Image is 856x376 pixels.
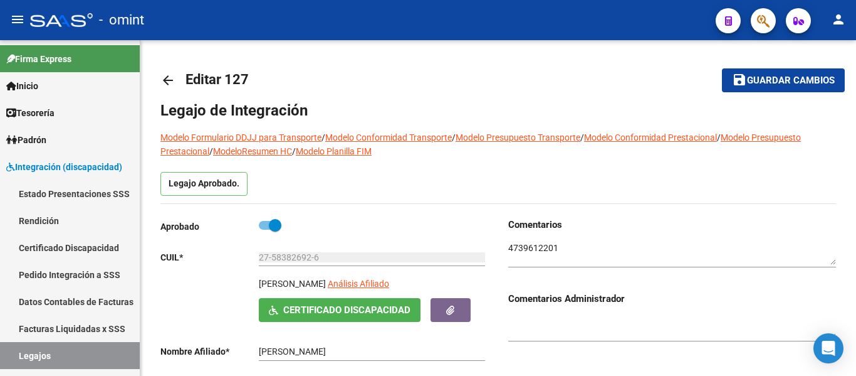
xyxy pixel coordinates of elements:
[456,132,580,142] a: Modelo Presupuesto Transporte
[160,132,321,142] a: Modelo Formulario DDJJ para Transporte
[732,72,747,87] mat-icon: save
[325,132,452,142] a: Modelo Conformidad Transporte
[259,298,420,321] button: Certificado Discapacidad
[6,133,46,147] span: Padrón
[283,305,410,316] span: Certificado Discapacidad
[831,12,846,27] mat-icon: person
[213,146,292,156] a: ModeloResumen HC
[10,12,25,27] mat-icon: menu
[6,52,71,66] span: Firma Express
[328,279,389,289] span: Análisis Afiliado
[160,73,175,88] mat-icon: arrow_back
[160,220,259,234] p: Aprobado
[296,146,372,156] a: Modelo Planilla FIM
[160,100,836,121] h1: Legajo de Integración
[160,250,259,264] p: CUIL
[813,333,843,363] div: Open Intercom Messenger
[99,6,144,34] span: - omint
[259,277,326,291] p: [PERSON_NAME]
[722,68,845,92] button: Guardar cambios
[508,218,836,232] h3: Comentarios
[6,79,38,93] span: Inicio
[747,75,835,87] span: Guardar cambios
[508,292,836,306] h3: Comentarios Administrador
[160,172,248,196] p: Legajo Aprobado.
[6,106,55,120] span: Tesorería
[6,160,122,174] span: Integración (discapacidad)
[185,72,249,87] span: Editar 127
[160,345,259,358] p: Nombre Afiliado
[584,132,717,142] a: Modelo Conformidad Prestacional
